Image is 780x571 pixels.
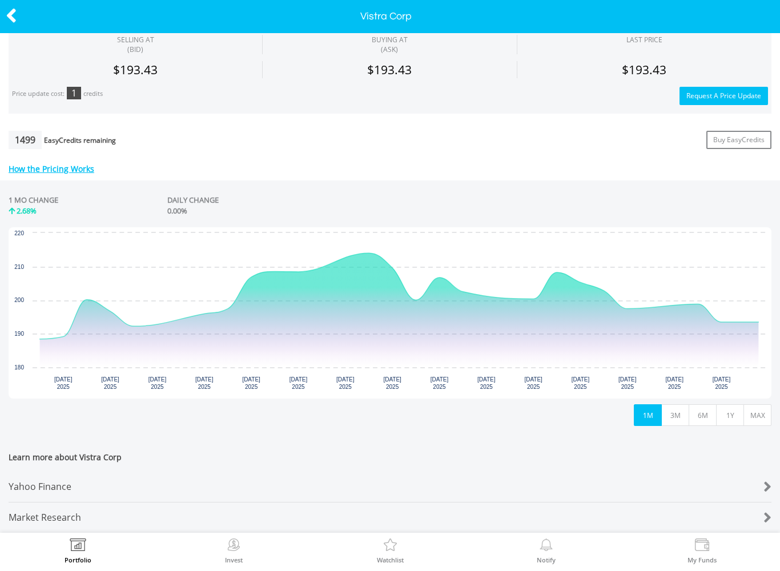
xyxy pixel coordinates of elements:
label: Portfolio [65,557,91,563]
a: Notify [537,538,556,563]
span: $193.43 [113,62,158,78]
div: SELLING AT [117,35,154,54]
a: Buy EasyCredits [706,131,771,149]
label: My Funds [687,557,717,563]
button: Request A Price Update [680,87,768,105]
button: 3M [661,404,689,426]
div: LAST PRICE [626,35,662,45]
label: Notify [537,557,556,563]
span: BUYING AT [372,35,408,54]
a: My Funds [687,538,717,563]
span: $193.43 [622,62,666,78]
a: Watchlist [377,538,404,563]
text: [DATE] 2025 [383,376,401,390]
text: 200 [14,297,24,303]
text: [DATE] 2025 [431,376,449,390]
label: Invest [225,557,243,563]
text: 220 [14,230,24,236]
text: [DATE] 2025 [572,376,590,390]
button: 1M [634,404,662,426]
text: [DATE] 2025 [665,376,683,390]
span: (BID) [117,45,154,54]
div: 1 MO CHANGE [9,195,58,206]
span: 0.00% [167,206,187,216]
text: [DATE] 2025 [713,376,731,390]
span: 2.68% [17,206,37,216]
text: [DATE] 2025 [195,376,214,390]
text: 190 [14,331,24,337]
a: How the Pricing Works [9,163,94,174]
text: [DATE] 2025 [477,376,496,390]
a: Portfolio [65,538,91,563]
a: Yahoo Finance [9,472,771,502]
img: Invest Now [225,538,243,554]
span: (ASK) [372,45,408,54]
img: View Funds [693,538,711,554]
text: [DATE] 2025 [101,376,119,390]
div: Chart. Highcharts interactive chart. [9,227,771,399]
text: [DATE] 2025 [524,376,542,390]
text: [DATE] 2025 [618,376,637,390]
text: [DATE] 2025 [148,376,167,390]
div: 1499 [9,131,42,149]
div: Price update cost: [12,90,65,98]
text: [DATE] 2025 [54,376,73,390]
div: 1 [67,87,81,99]
text: 180 [14,364,24,371]
img: Watchlist [381,538,399,554]
img: View Portfolio [69,538,87,554]
div: EasyCredits remaining [44,136,116,146]
button: 6M [689,404,717,426]
img: View Notifications [537,538,555,554]
div: Yahoo Finance [9,472,708,502]
svg: Interactive chart [9,227,771,399]
a: Market Research [9,502,771,533]
div: Market Research [9,502,708,533]
span: $193.43 [367,62,412,78]
text: [DATE] 2025 [336,376,355,390]
div: DAILY CHANGE [167,195,358,206]
a: Invest [225,538,243,563]
button: MAX [743,404,771,426]
text: [DATE] 2025 [242,376,260,390]
div: credits [83,90,103,98]
label: Watchlist [377,557,404,563]
button: 1Y [716,404,744,426]
span: Learn more about Vistra Corp [9,452,771,472]
text: [DATE] 2025 [290,376,308,390]
text: 210 [14,264,24,270]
